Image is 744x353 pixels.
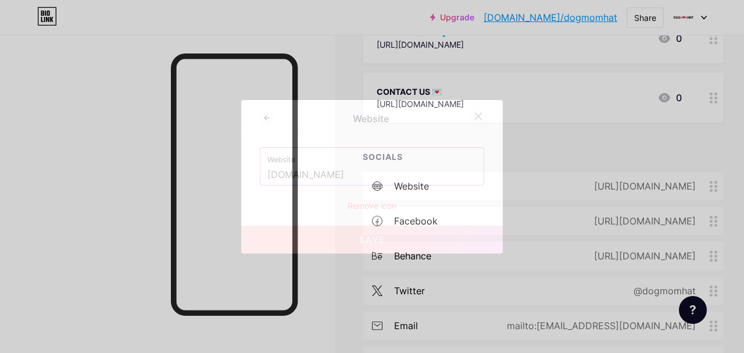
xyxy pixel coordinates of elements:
div: Remove icon [260,199,484,212]
button: Save [241,226,503,254]
span: Save [359,234,385,244]
input: https://yourwebsite.com/ [267,165,477,185]
div: Website [274,112,468,126]
label: Website [267,148,477,165]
